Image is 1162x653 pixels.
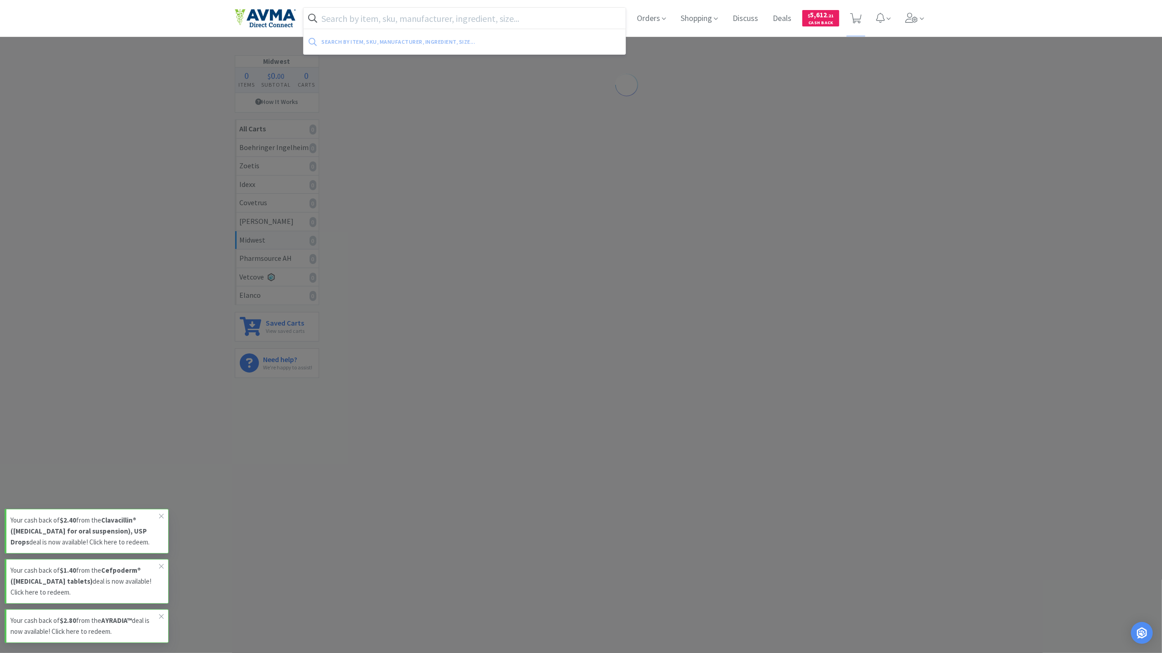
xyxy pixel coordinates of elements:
[10,615,159,637] p: Your cash back of from the deal is now available! Click here to redeem.
[10,565,159,598] p: Your cash back of from the deal is now available! Click here to redeem.
[60,616,76,625] strong: $2.80
[808,10,834,19] span: 5,612
[10,516,147,546] strong: Clavacillin® ([MEDICAL_DATA] for oral suspension), USP Drops
[808,21,834,26] span: Cash Back
[802,6,839,31] a: $5,612.21Cash Back
[10,515,159,548] p: Your cash back of from the deal is now available! Click here to redeem.
[235,9,296,28] img: e4e33dab9f054f5782a47901c742baa9_102.png
[827,13,834,19] span: . 21
[808,13,810,19] span: $
[101,616,132,625] strong: AYRADIA™
[1131,622,1153,644] div: Open Intercom Messenger
[60,516,76,524] strong: $2.40
[304,8,626,29] input: Search by item, sku, manufacturer, ingredient, size...
[729,15,762,23] a: Discuss
[60,566,76,575] strong: $1.40
[322,35,548,49] div: Search by item, sku, manufacturer, ingredient, size...
[769,15,795,23] a: Deals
